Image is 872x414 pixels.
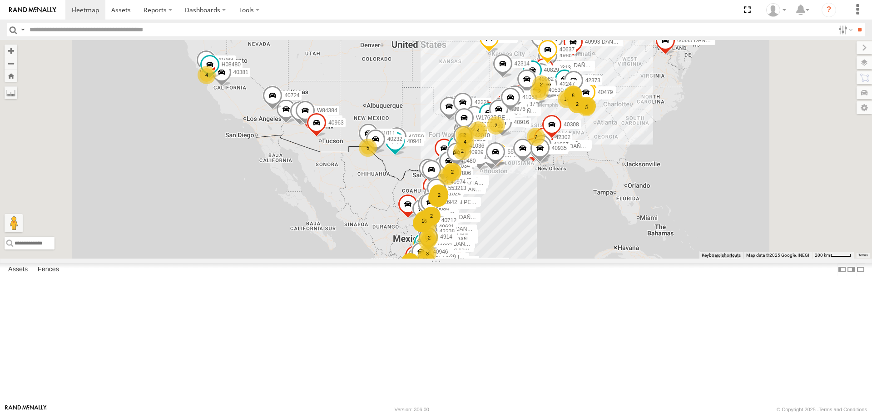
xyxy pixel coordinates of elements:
[702,252,741,259] button: Keyboard shortcuts
[440,236,480,242] span: 40817 DAÑADO
[218,57,233,64] span: 41068
[461,158,476,165] span: 40480
[5,214,23,232] button: Drag Pegman onto the map to open Street View
[430,185,448,203] div: 3
[442,214,482,221] span: 40572 DAÑADO
[359,139,377,157] div: 5
[5,57,17,70] button: Zoom out
[317,108,337,114] span: W84384
[439,224,454,230] span: 40621
[442,200,457,206] span: 40942
[455,163,470,170] span: 41034
[441,217,456,224] span: 40712
[5,70,17,82] button: Zoom Home
[453,142,471,160] div: 2
[380,130,395,137] span: 41011
[549,87,564,93] span: 40530
[819,407,867,412] a: Terms and Conditions
[415,211,433,229] div: 3
[413,214,431,232] div: 14
[568,95,586,113] div: 2
[530,82,549,100] div: 2
[560,52,572,59] span: 4986
[822,3,836,17] i: ?
[763,3,789,17] div: Caseta Laredo TX
[5,86,17,99] label: Measure
[507,149,525,155] span: 556415
[429,187,447,205] div: 2
[440,234,452,240] span: 4914
[515,60,530,67] span: 42314
[9,7,56,13] img: rand-logo.svg
[19,23,26,36] label: Search Query
[544,67,559,73] span: 40829
[222,62,241,68] span: H08480
[564,121,579,128] span: 40308
[510,106,525,113] span: 40976
[430,187,448,205] div: 2
[421,208,440,226] div: 2
[456,126,474,144] div: 2
[443,163,461,181] div: 2
[847,263,856,276] label: Dock Summary Table to the Right
[557,63,597,69] span: 40924 DAÑADO
[585,39,625,45] span: 40993 DAÑADO
[451,180,472,186] span: W15837
[325,117,340,123] span: 42150
[415,212,433,230] div: 16
[429,189,447,207] div: 2
[409,134,424,140] span: 40750
[233,70,248,76] span: 40381
[440,229,455,235] span: 42238
[456,133,474,151] div: 4
[835,23,854,36] label: Search Filter Options
[577,98,595,116] div: 5
[552,145,567,152] span: 40935
[418,244,436,263] div: 3
[677,38,717,44] span: 40335 DAÑADO
[428,188,446,206] div: 9
[469,121,487,140] div: 4
[437,243,452,249] span: 41037
[453,170,471,176] span: 557806
[858,253,868,257] a: Terms (opens in new tab)
[446,190,461,197] span: 41024
[433,249,448,255] span: 40946
[387,136,402,143] span: 40232
[746,253,809,258] span: Map data ©2025 Google, INEGI
[429,254,444,260] span: 40973
[469,143,484,150] span: 41036
[437,241,477,247] span: 42122 DAÑADO
[578,97,596,115] div: 4
[558,90,576,108] div: 14
[439,226,479,232] span: 42121 DAÑADO
[560,81,575,87] span: 42247
[857,101,872,114] label: Map Settings
[5,405,47,414] a: Visit our Website
[422,207,441,225] div: 2
[407,139,422,145] span: 40941
[777,407,867,412] div: © Copyright 2025 -
[413,214,431,232] div: 15
[418,231,436,249] div: 2
[527,92,542,98] span: 40527
[434,206,449,212] span: 40684
[532,75,550,94] div: 2
[451,179,466,185] span: 40974
[416,251,434,269] div: 38
[420,229,438,247] div: 2
[5,45,17,57] button: Zoom in
[328,120,343,126] span: 40963
[4,264,32,276] label: Assets
[554,142,569,148] span: 41067
[522,94,537,100] span: 41058
[448,185,466,191] span: 553213
[430,186,448,204] div: 2
[560,46,575,53] span: 40637
[812,252,854,259] button: Map Scale: 200 km per 42 pixels
[837,263,847,276] label: Dock Summary Table to the Left
[514,119,529,125] span: 40916
[856,263,865,276] label: Hide Summary Table
[564,86,582,105] div: 6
